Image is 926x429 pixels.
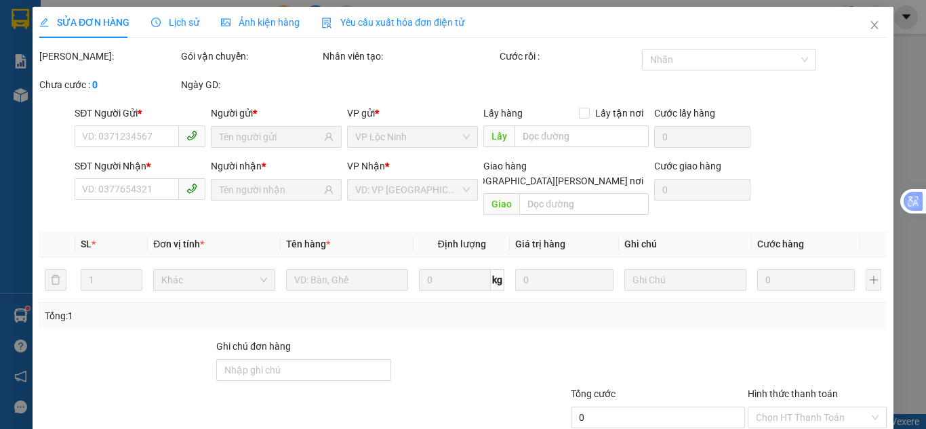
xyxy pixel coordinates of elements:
div: SĐT Người Nhận [75,159,205,173]
div: Cước rồi : [500,49,639,64]
span: close [869,20,880,30]
img: icon [321,18,332,28]
input: Dọc đường [515,125,648,147]
span: kg [491,269,504,291]
label: Cước giao hàng [653,161,721,171]
button: delete [45,269,66,291]
div: Chưa cước : [39,77,178,92]
span: Giá trị hàng [515,239,565,249]
input: 0 [757,269,855,291]
input: 0 [515,269,613,291]
input: Cước lấy hàng [653,126,750,148]
span: user [324,185,334,195]
span: [GEOGRAPHIC_DATA][PERSON_NAME] nơi [458,173,648,188]
span: Khác [161,270,267,290]
div: [PERSON_NAME]: [39,49,178,64]
span: Lịch sử [151,17,199,28]
label: Hình thức thanh toán [748,388,838,399]
div: Người nhận [211,159,342,173]
span: user [324,132,334,142]
span: Lấy hàng [483,108,523,119]
span: Định lượng [437,239,485,249]
b: 0 [92,79,98,90]
div: Người gửi [211,106,342,121]
span: VP Nhận [347,161,385,171]
span: Cước hàng [757,239,804,249]
span: Tên hàng [286,239,330,249]
input: Ghi Chú [624,269,746,291]
span: phone [186,183,197,194]
label: Cước lấy hàng [653,108,714,119]
label: Ghi chú đơn hàng [216,341,291,352]
input: Dọc đường [519,193,648,215]
button: plus [866,269,881,291]
span: VP Lộc Ninh [355,127,470,147]
span: SL [81,239,92,249]
span: clock-circle [151,18,161,27]
span: Yêu cầu xuất hóa đơn điện tử [321,17,464,28]
span: Lấy tận nơi [589,106,648,121]
span: edit [39,18,49,27]
div: VP gửi [347,106,478,121]
span: Lấy [483,125,515,147]
span: SỬA ĐƠN HÀNG [39,17,129,28]
span: Giao hàng [483,161,527,171]
div: Gói vận chuyển: [181,49,320,64]
span: picture [221,18,230,27]
div: Nhân viên tạo: [323,49,497,64]
div: Tổng: 1 [45,308,359,323]
button: Close [855,7,893,45]
span: phone [186,130,197,141]
input: Cước giao hàng [653,179,750,201]
div: Ngày GD: [181,77,320,92]
input: Tên người nhận [219,182,321,197]
input: Ghi chú đơn hàng [216,359,390,381]
div: SĐT Người Gửi [75,106,205,121]
input: Tên người gửi [219,129,321,144]
input: VD: Bàn, Ghế [286,269,408,291]
th: Ghi chú [619,231,752,258]
span: Tổng cước [571,388,616,399]
span: Ảnh kiện hàng [221,17,300,28]
span: Giao [483,193,519,215]
span: Đơn vị tính [153,239,204,249]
